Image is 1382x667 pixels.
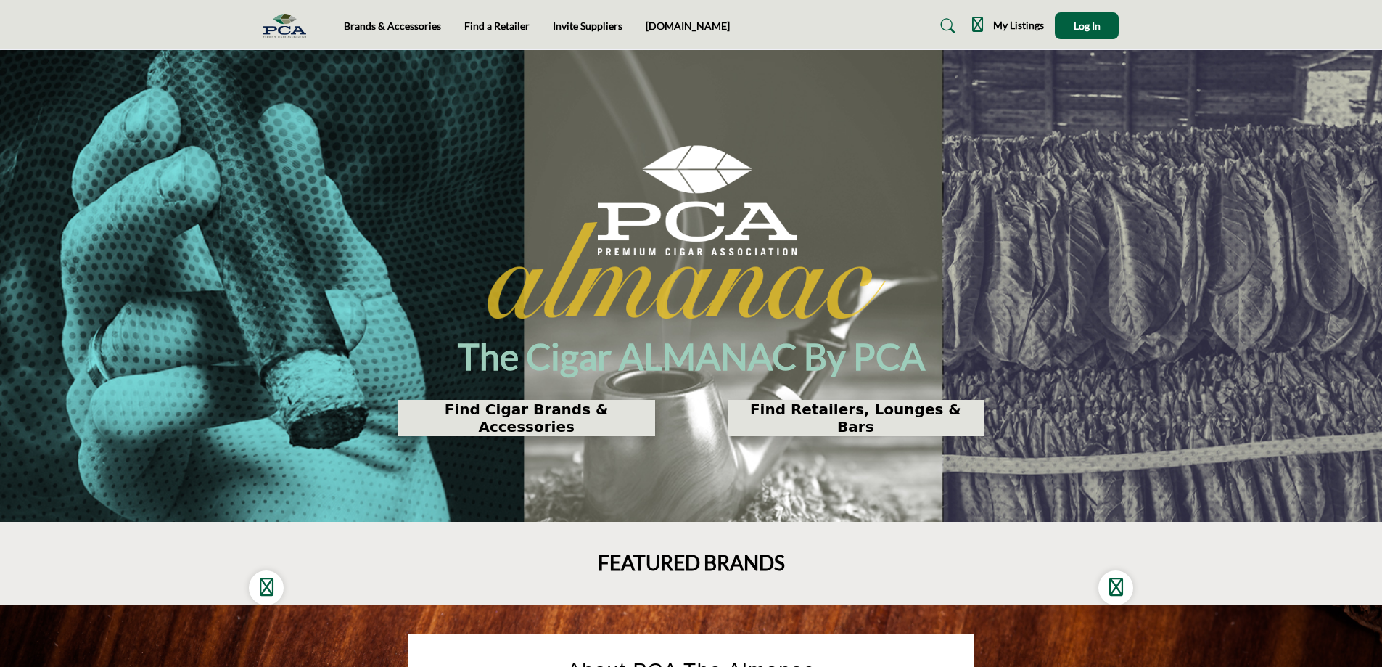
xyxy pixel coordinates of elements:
button: Find Retailers, Lounges & Bars [728,400,984,436]
a: [DOMAIN_NAME] [646,20,730,32]
a: Brands & Accessories [344,20,441,32]
h2: FEATURED BRANDS [598,551,785,576]
button: Find Cigar Brands & Accessories [398,400,655,436]
img: Site Logo [263,14,313,38]
h5: My Listings [993,19,1044,32]
span: Log In [1074,20,1101,32]
a: Invite Suppliers [553,20,622,32]
img: image [463,136,920,324]
a: Search [926,15,965,38]
h2: Find Cigar Brands & Accessories [403,401,651,435]
a: Find a Retailer [464,20,530,32]
button: Log In [1055,12,1119,39]
h2: Find Retailers, Lounges & Bars [732,401,980,435]
h1: The Cigar ALMANAC by PCA [458,333,925,380]
div: My Listings [972,17,1044,35]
